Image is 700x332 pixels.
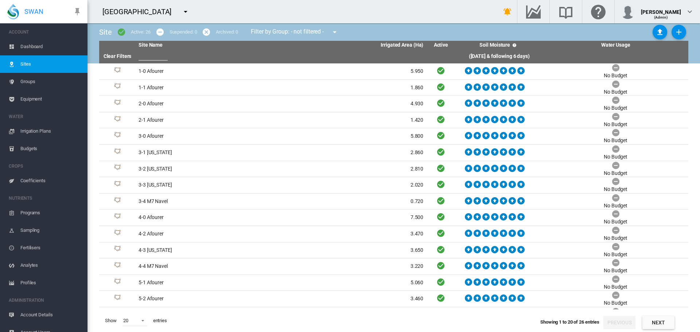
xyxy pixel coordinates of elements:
[604,105,627,112] div: No Budget
[113,181,122,190] img: 1.svg
[102,67,133,76] div: Site Id: 40660
[525,7,542,16] md-icon: Go to the Data Hub
[99,128,688,145] tr: Site Id: 40658 3-0 Afourer 5.800 No Budget
[102,294,133,303] div: Site Id: 40670
[20,204,82,222] span: Programs
[178,4,193,19] button: icon-menu-down
[641,5,681,13] div: [PERSON_NAME]
[281,96,427,112] td: 4.930
[604,251,627,258] div: No Budget
[136,96,281,112] td: 2-0 Afourer
[20,172,82,190] span: Coefficients
[281,242,427,258] td: 3.650
[99,28,112,36] span: Site
[99,258,688,275] tr: Site Id: 40657 4-4 M7 Navel 3.220 No Budget
[102,197,133,206] div: Site Id: 40687
[99,161,688,177] tr: Site Id: 40684 3-2 [US_STATE] 2.810 No Budget
[102,7,178,17] div: [GEOGRAPHIC_DATA]
[102,164,133,173] div: Site Id: 40684
[9,192,82,204] span: NUTRIENTS
[113,262,122,271] img: 1.svg
[9,160,82,172] span: CROPS
[455,50,543,63] th: ([DATE] & following 6 days)
[245,25,344,39] div: Filter by Group: - not filtered -
[102,132,133,141] div: Site Id: 40658
[99,194,688,210] tr: Site Id: 40687 3-4 M7 Navel 0.720 No Budget
[455,41,543,50] th: Soil Moisture
[136,210,281,226] td: 4-0 Afourer
[102,315,120,327] span: Show
[113,99,122,108] img: 1.svg
[604,72,627,79] div: No Budget
[136,112,281,128] td: 2-1 Afourer
[73,7,82,16] md-icon: icon-pin
[7,4,19,19] img: SWAN-Landscape-Logo-Colour-drop.png
[136,41,281,50] th: Site Name
[604,284,627,291] div: No Budget
[117,28,126,36] md-icon: icon-checkbox-marked-circle
[543,41,688,50] th: Water Usage
[281,161,427,177] td: 2.810
[123,318,128,323] div: 20
[113,230,122,238] img: 1.svg
[113,132,122,141] img: 1.svg
[136,194,281,210] td: 3-4 M7 Navel
[281,194,427,210] td: 0.720
[281,275,427,291] td: 5.060
[604,218,627,226] div: No Budget
[281,128,427,144] td: 5.800
[540,319,599,325] span: Showing 1 to 20 of 26 entries
[102,213,133,222] div: Site Id: 40686
[503,7,512,16] md-icon: icon-bell-ring
[20,140,82,157] span: Budgets
[99,96,688,112] tr: Site Id: 40659 2-0 Afourer 4.930 No Budget
[99,63,688,80] tr: Site Id: 40660 1-0 Afourer 5.950 No Budget
[327,25,342,39] button: icon-menu-down
[281,41,427,50] th: Irrigated Area (Ha)
[590,7,607,16] md-icon: Click here for help
[136,63,281,79] td: 1-0 Afourer
[113,164,122,173] img: 1.svg
[603,316,635,329] button: Previous
[281,291,427,307] td: 3.460
[150,315,170,327] span: entries
[604,121,627,128] div: No Budget
[136,258,281,274] td: 4-4 M7 Navel
[102,148,133,157] div: Site Id: 40681
[20,55,82,73] span: Sites
[674,28,683,36] md-icon: icon-plus
[9,111,82,122] span: WATER
[642,316,674,329] button: Next
[99,145,688,161] tr: Site Id: 40681 3-1 [US_STATE] 2.860 No Budget
[604,170,627,177] div: No Budget
[102,246,133,254] div: Site Id: 40693
[99,226,688,242] tr: Site Id: 40688 4-2 Afourer 3.470 No Budget
[136,145,281,161] td: 3-1 [US_STATE]
[426,41,455,50] th: Active
[113,294,122,303] img: 1.svg
[20,257,82,274] span: Analytes
[281,307,427,323] td: 3.720
[181,7,190,16] md-icon: icon-menu-down
[604,202,627,210] div: No Budget
[99,80,688,96] tr: Site Id: 40661 1-1 Afourer 1.860 No Budget
[672,25,686,39] button: Add New Site, define start date
[136,226,281,242] td: 4-2 Afourer
[113,278,122,287] img: 1.svg
[20,90,82,108] span: Equipment
[20,122,82,140] span: Irrigation Plans
[136,80,281,96] td: 1-1 Afourer
[131,29,151,35] div: Active: 26
[604,300,627,307] div: No Budget
[202,28,211,36] md-icon: icon-cancel
[102,116,133,125] div: Site Id: 40662
[99,210,688,226] tr: Site Id: 40686 4-0 Afourer 7.500 No Budget
[604,137,627,144] div: No Budget
[102,278,133,287] div: Site Id: 40669
[604,89,627,96] div: No Budget
[20,38,82,55] span: Dashboard
[99,112,688,129] tr: Site Id: 40662 2-1 Afourer 1.420 No Budget
[113,116,122,125] img: 1.svg
[330,28,339,36] md-icon: icon-menu-down
[20,73,82,90] span: Groups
